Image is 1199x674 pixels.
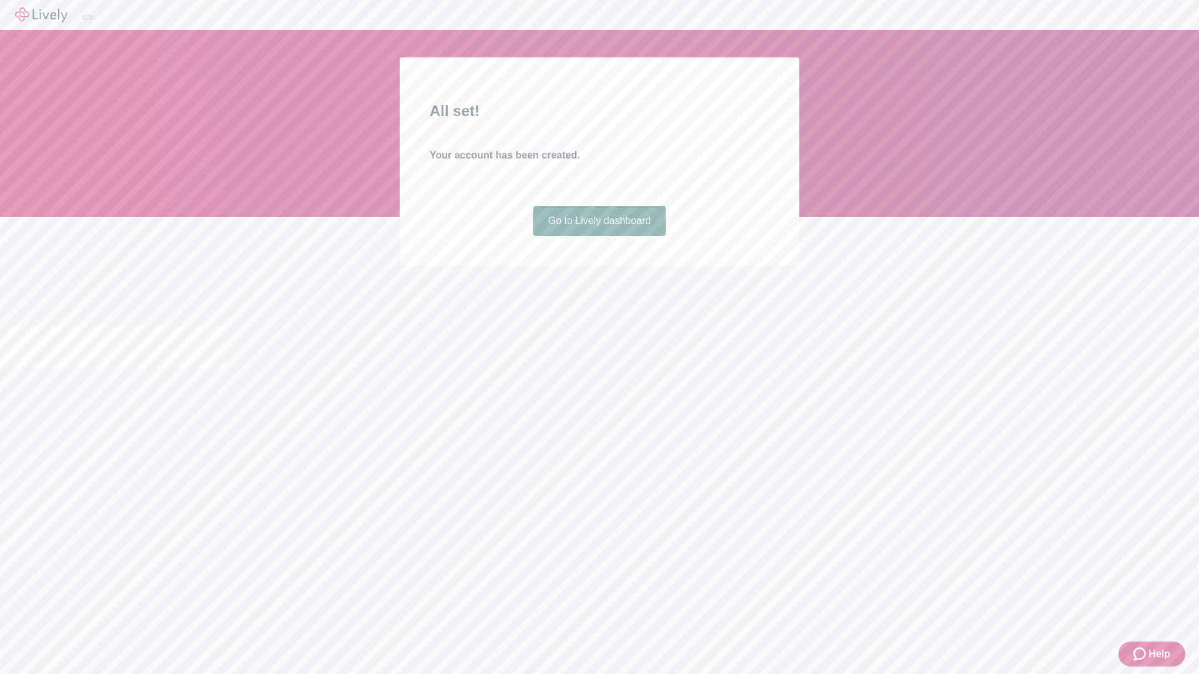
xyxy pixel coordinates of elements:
[82,16,92,19] button: Log out
[430,100,769,122] h2: All set!
[1133,647,1148,662] svg: Zendesk support icon
[430,148,769,163] h4: Your account has been created.
[533,206,666,236] a: Go to Lively dashboard
[1118,642,1185,667] button: Zendesk support iconHelp
[15,7,67,22] img: Lively
[1148,647,1170,662] span: Help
